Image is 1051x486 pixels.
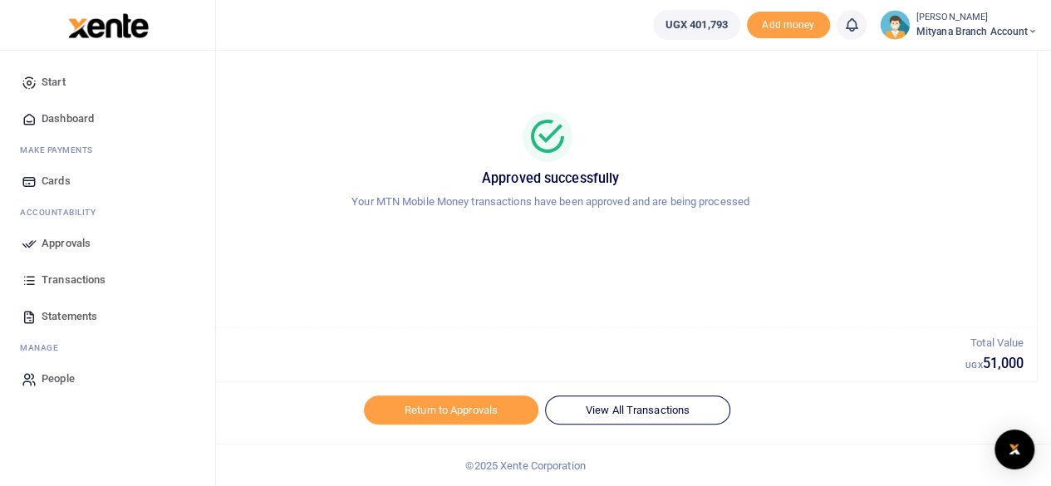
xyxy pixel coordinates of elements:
[42,74,66,91] span: Start
[13,163,202,199] a: Cards
[880,10,910,40] img: profile-user
[13,335,202,361] li: M
[747,12,830,39] li: Toup your wallet
[880,10,1038,40] a: profile-user [PERSON_NAME] Mityana Branch Account
[965,361,982,370] small: UGX
[965,335,1024,352] p: Total Value
[13,361,202,397] a: People
[916,11,1038,25] small: [PERSON_NAME]
[13,101,202,137] a: Dashboard
[653,10,740,40] a: UGX 401,793
[84,170,1017,187] h5: Approved successfully
[747,17,830,30] a: Add money
[13,225,202,262] a: Approvals
[665,17,728,33] span: UGX 401,793
[66,18,149,31] a: logo-small logo-large logo-large
[77,356,965,372] h5: 1
[646,10,747,40] li: Wallet ballance
[84,194,1017,211] p: Your MTN Mobile Money transactions have been approved and are being processed
[42,173,71,189] span: Cards
[28,341,59,354] span: anage
[364,395,538,424] a: Return to Approvals
[965,356,1024,372] h5: 51,000
[42,371,75,387] span: People
[747,12,830,39] span: Add money
[77,335,965,352] p: Total Transactions
[545,395,730,424] a: View All Transactions
[13,298,202,335] a: Statements
[42,272,106,288] span: Transactions
[13,199,202,225] li: Ac
[42,110,94,127] span: Dashboard
[42,235,91,252] span: Approvals
[68,13,149,38] img: logo-large
[13,262,202,298] a: Transactions
[42,308,97,325] span: Statements
[13,64,202,101] a: Start
[13,137,202,163] li: M
[32,206,96,218] span: countability
[28,144,93,156] span: ake Payments
[916,24,1038,39] span: Mityana Branch Account
[995,430,1034,469] div: Open Intercom Messenger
